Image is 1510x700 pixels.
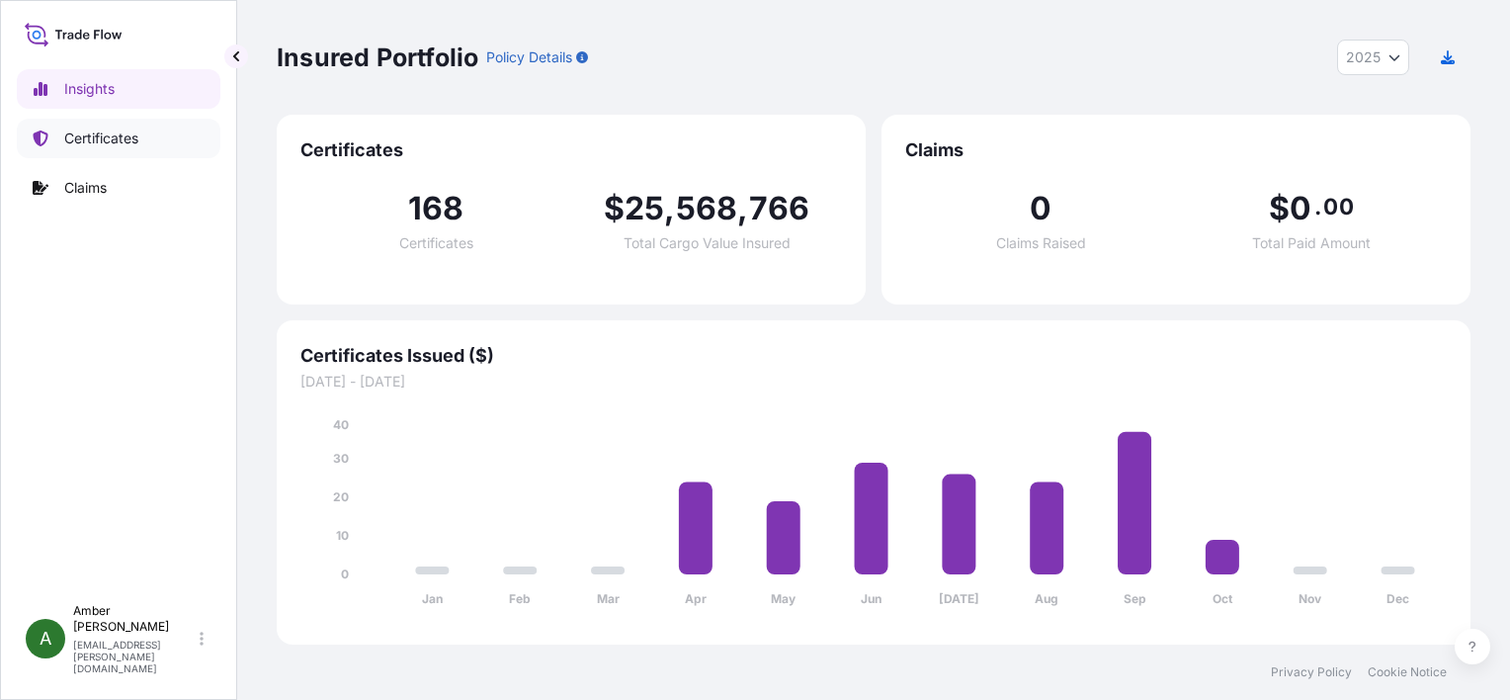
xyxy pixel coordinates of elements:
[1035,591,1058,606] tspan: Aug
[399,236,473,250] span: Certificates
[73,603,196,635] p: Amber [PERSON_NAME]
[408,193,464,224] span: 168
[1314,199,1321,215] span: .
[17,168,220,208] a: Claims
[861,591,881,606] tspan: Jun
[422,591,443,606] tspan: Jan
[40,629,51,649] span: A
[604,193,625,224] span: $
[1213,591,1233,606] tspan: Oct
[64,79,115,99] p: Insights
[300,138,842,162] span: Certificates
[509,591,531,606] tspan: Feb
[1124,591,1146,606] tspan: Sep
[737,193,748,224] span: ,
[73,639,196,674] p: [EMAIL_ADDRESS][PERSON_NAME][DOMAIN_NAME]
[1337,40,1409,75] button: Year Selector
[300,344,1447,368] span: Certificates Issued ($)
[64,178,107,198] p: Claims
[341,567,349,581] tspan: 0
[1269,193,1290,224] span: $
[486,47,572,67] p: Policy Details
[333,489,349,504] tspan: 20
[905,138,1447,162] span: Claims
[1323,199,1353,215] span: 00
[676,193,738,224] span: 568
[1030,193,1051,224] span: 0
[625,193,664,224] span: 25
[1252,236,1371,250] span: Total Paid Amount
[1368,664,1447,680] a: Cookie Notice
[17,69,220,109] a: Insights
[1386,591,1409,606] tspan: Dec
[333,417,349,432] tspan: 40
[17,119,220,158] a: Certificates
[64,129,138,148] p: Certificates
[333,451,349,466] tspan: 30
[597,591,620,606] tspan: Mar
[624,236,791,250] span: Total Cargo Value Insured
[1346,47,1381,67] span: 2025
[1299,591,1322,606] tspan: Nov
[685,591,707,606] tspan: Apr
[277,42,478,73] p: Insured Portfolio
[300,372,1447,392] span: [DATE] - [DATE]
[1290,193,1311,224] span: 0
[939,591,979,606] tspan: [DATE]
[1271,664,1352,680] a: Privacy Policy
[749,193,810,224] span: 766
[771,591,797,606] tspan: May
[996,236,1086,250] span: Claims Raised
[664,193,675,224] span: ,
[336,528,349,543] tspan: 10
